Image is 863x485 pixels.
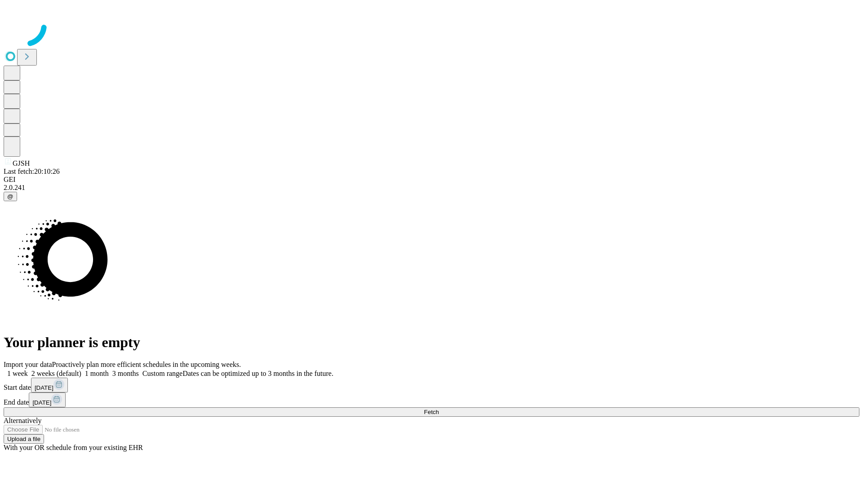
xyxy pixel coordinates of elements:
[85,370,109,377] span: 1 month
[4,378,859,392] div: Start date
[52,361,241,368] span: Proactively plan more efficient schedules in the upcoming weeks.
[4,361,52,368] span: Import your data
[31,378,68,392] button: [DATE]
[4,444,143,451] span: With your OR schedule from your existing EHR
[142,370,182,377] span: Custom range
[4,334,859,351] h1: Your planner is empty
[35,384,53,391] span: [DATE]
[4,168,60,175] span: Last fetch: 20:10:26
[13,159,30,167] span: GJSH
[31,370,81,377] span: 2 weeks (default)
[7,370,28,377] span: 1 week
[4,192,17,201] button: @
[4,434,44,444] button: Upload a file
[182,370,333,377] span: Dates can be optimized up to 3 months in the future.
[4,176,859,184] div: GEI
[112,370,139,377] span: 3 months
[4,417,41,424] span: Alternatively
[4,184,859,192] div: 2.0.241
[4,407,859,417] button: Fetch
[4,392,859,407] div: End date
[424,409,439,415] span: Fetch
[29,392,66,407] button: [DATE]
[7,193,13,200] span: @
[32,399,51,406] span: [DATE]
